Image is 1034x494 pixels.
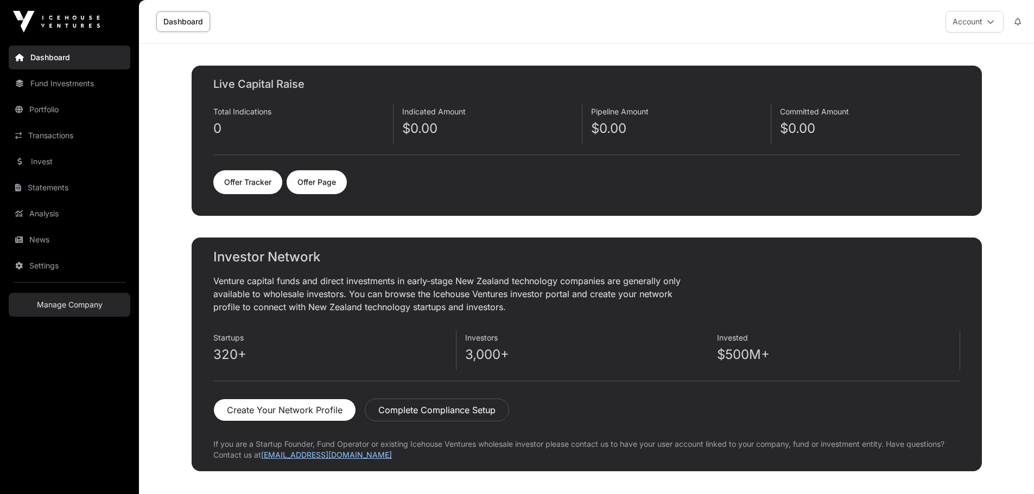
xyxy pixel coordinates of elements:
a: Transactions [9,124,130,147]
p: $0.00 [591,120,771,137]
a: Offer Tracker [213,170,282,194]
p: $500M+ [717,346,960,363]
a: Manage Company [9,293,130,317]
a: Statements [9,176,130,200]
a: Portfolio [9,98,130,121]
a: [EMAIL_ADDRESS][DOMAIN_NAME] [261,450,392,459]
p: 3,000+ [465,346,708,363]
p: 320+ [213,346,456,363]
span: Indicated Amount [402,107,466,116]
a: Dashboard [156,11,210,32]
p: 0 [213,120,393,137]
iframe: Chat Widget [980,442,1034,494]
h2: Live Capital Raise [213,76,960,92]
button: Complete Compliance Setup [365,399,509,421]
img: Icehouse Ventures Logo [13,11,100,33]
span: Investors [465,333,498,342]
p: If you are a Startup Founder, Fund Operator or existing Icehouse Ventures wholesale investor plea... [213,439,960,460]
a: Offer Page [287,170,347,194]
a: Settings [9,254,130,278]
a: Analysis [9,202,130,226]
p: $0.00 [402,120,582,137]
span: Committed Amount [780,107,849,116]
a: News [9,228,130,252]
span: Startups [213,333,244,342]
h2: Investor Network [213,248,960,266]
a: Dashboard [9,46,130,69]
span: Pipeline Amount [591,107,649,116]
span: Total Indications [213,107,271,116]
button: Account [946,11,1004,33]
span: Invested [717,333,748,342]
button: Create Your Network Profile [213,399,356,421]
p: $0.00 [780,120,960,137]
p: Venture capital funds and direct investments in early-stage New Zealand technology companies are ... [213,274,700,313]
a: Fund Investments [9,72,130,95]
a: Invest [9,150,130,174]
